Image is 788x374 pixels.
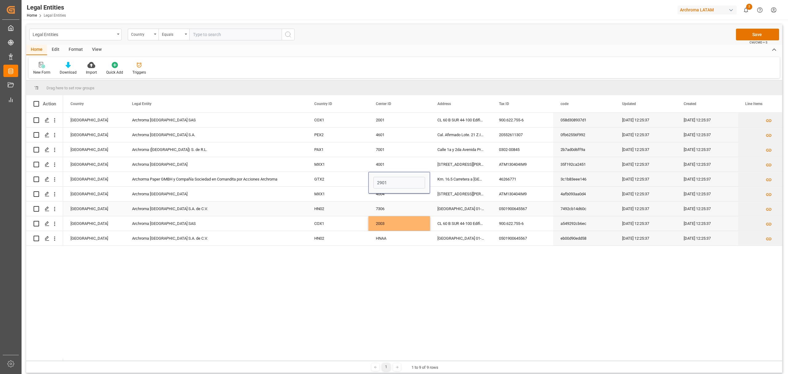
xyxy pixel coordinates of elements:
[27,3,66,12] div: Legal Entities
[26,113,63,128] div: Press SPACE to select this row.
[132,102,151,106] span: Legal Entity
[492,216,553,231] div: 900.622.755-6
[615,216,676,231] div: [DATE] 12:25:37
[430,187,492,201] div: [STREET_ADDRESS][PERSON_NAME] 55540
[26,231,63,246] div: Press SPACE to select this row.
[553,216,615,231] div: a549292cb6ec
[26,157,63,172] div: Press SPACE to select this row.
[553,128,615,142] div: 0fb62556f992
[615,142,676,157] div: [DATE] 12:25:37
[47,45,64,55] div: Edit
[63,201,125,216] div: [GEOGRAPHIC_DATA]
[131,30,152,37] div: Country
[615,128,676,142] div: [DATE] 12:25:37
[125,142,307,157] div: Archroma ([GEOGRAPHIC_DATA]) S. de R.L.
[492,157,553,172] div: ATM130404IM9
[162,30,183,37] div: Equals
[430,216,492,231] div: CL 60 B SUR 44-100 Edificio LATITUD SUR
[64,45,87,55] div: Format
[430,172,492,186] div: Km. 16.5 Carretera a [GEOGRAPHIC_DATA][PERSON_NAME] [PERSON_NAME][GEOGRAPHIC_DATA], [DEMOGRAPHIC_...
[125,128,307,142] div: Archroma [GEOGRAPHIC_DATA] S.A.
[125,216,307,231] div: Archroma [GEOGRAPHIC_DATA] SAS
[26,45,47,55] div: Home
[63,128,125,142] div: [GEOGRAPHIC_DATA]
[63,142,125,157] div: [GEOGRAPHIC_DATA]
[125,113,307,127] div: Archroma [GEOGRAPHIC_DATA] SAS
[70,102,84,106] span: Country
[753,3,767,17] button: Help Center
[745,102,762,106] span: Line Items
[492,187,553,201] div: ATM130404IM9
[412,364,438,371] div: 1 to 9 of 9 rows
[615,187,676,201] div: [DATE] 12:25:37
[492,172,553,186] div: 46266771
[615,157,676,172] div: [DATE] 12:25:37
[553,113,615,127] div: 058d308937d1
[492,201,553,216] div: 0501900645567
[746,4,752,10] span: 2
[125,157,307,172] div: Archroma [GEOGRAPHIC_DATA]
[676,187,738,201] div: [DATE] 12:25:37
[307,172,368,186] div: GTX2
[615,113,676,127] div: [DATE] 12:25:37
[553,172,615,186] div: 3c1b83eee146
[368,113,430,127] div: 2001
[553,201,615,216] div: 7492cb14d60c
[615,231,676,246] div: [DATE] 12:25:37
[26,187,63,201] div: Press SPACE to select this row.
[87,45,106,55] div: View
[26,201,63,216] div: Press SPACE to select this row.
[677,6,737,14] div: Archroma LATAM
[736,29,779,40] button: Save
[676,201,738,216] div: [DATE] 12:25:37
[307,187,368,201] div: MXX1
[368,201,430,216] div: 7306
[63,157,125,172] div: [GEOGRAPHIC_DATA]
[492,128,553,142] div: 20552611307
[677,4,739,16] button: Archroma LATAM
[382,363,390,371] div: 1
[739,3,753,17] button: show 2 new notifications
[63,231,125,246] div: [GEOGRAPHIC_DATA]
[676,128,738,142] div: [DATE] 12:25:37
[63,187,125,201] div: [GEOGRAPHIC_DATA]
[86,70,97,75] div: Import
[159,29,189,40] button: open menu
[125,201,307,216] div: Archroma [GEOGRAPHIC_DATA] S.A. de C.V.
[60,70,77,75] div: Download
[307,128,368,142] div: PEX2
[307,216,368,231] div: COX1
[368,231,430,246] div: HNAA
[368,187,430,201] div: 4004
[676,113,738,127] div: [DATE] 12:25:37
[26,216,63,231] div: Press SPACE to select this row.
[307,201,368,216] div: HN02
[376,102,391,106] span: Center ID
[676,216,738,231] div: [DATE] 12:25:37
[492,113,553,127] div: 900.622.755-6
[684,102,696,106] span: Created
[125,187,307,201] div: Archroma [GEOGRAPHIC_DATA]
[368,216,430,231] div: 2003
[676,172,738,186] div: [DATE] 12:25:37
[125,231,307,246] div: Archroma [GEOGRAPHIC_DATA] S.A. de C.V.
[29,29,122,40] button: open menu
[33,70,50,75] div: New Form
[430,113,492,127] div: CL 60 B SUR 44-100 Edificio LATITUD SUR
[26,172,63,187] div: Press SPACE to select this row.
[430,201,492,216] div: [GEOGRAPHIC_DATA] 01-03, 800 metros carretera a [GEOGRAPHIC_DATA] [GEOGRAPHIC_DATA], Cortes [GEOG...
[553,187,615,201] div: 4afb093aa0d4
[368,142,430,157] div: 7001
[368,128,430,142] div: 4601
[43,101,56,107] div: Action
[307,231,368,246] div: HN02
[561,102,569,106] span: code
[26,128,63,142] div: Press SPACE to select this row.
[307,142,368,157] div: PAX1
[615,172,676,186] div: [DATE] 12:25:37
[430,142,492,157] div: Calle 1a y 2da Avenida Principal [GEOGRAPHIC_DATA] [GEOGRAPHIC_DATA]
[27,13,37,18] a: Home
[26,142,63,157] div: Press SPACE to select this row.
[189,29,282,40] input: Type to search
[46,86,94,90] span: Drag here to set row groups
